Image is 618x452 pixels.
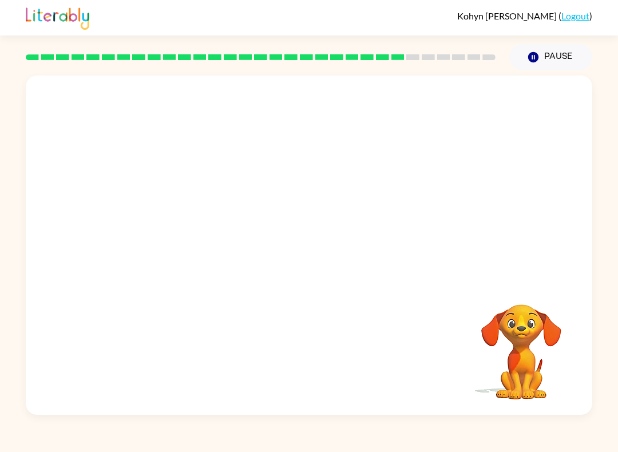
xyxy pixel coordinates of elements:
button: Pause [509,44,592,70]
img: Literably [26,5,89,30]
span: Kohyn [PERSON_NAME] [457,10,558,21]
div: ( ) [457,10,592,21]
video: Your browser must support playing .mp4 files to use Literably. Please try using another browser. [464,287,579,401]
a: Logout [561,10,589,21]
